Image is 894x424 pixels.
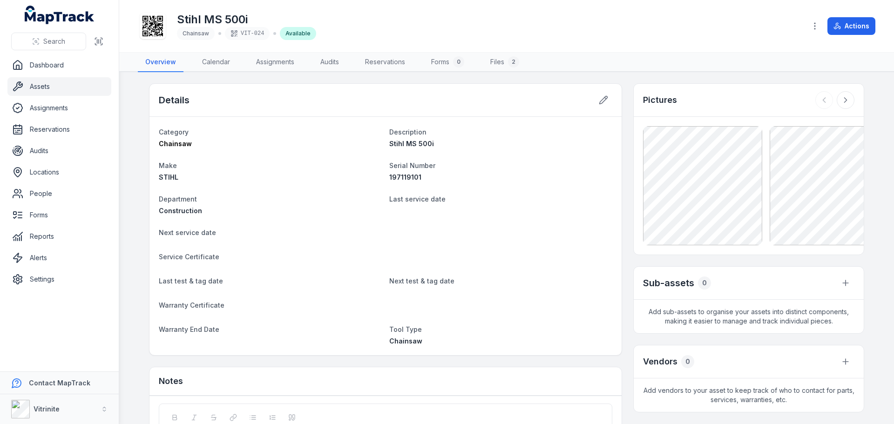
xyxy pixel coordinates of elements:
[159,375,183,388] h3: Notes
[34,405,60,413] strong: Vitrinite
[159,140,192,148] span: Chainsaw
[389,162,435,169] span: Serial Number
[7,163,111,182] a: Locations
[183,30,209,37] span: Chainsaw
[7,249,111,267] a: Alerts
[643,94,677,107] h3: Pictures
[389,128,427,136] span: Description
[159,173,178,181] span: STIHL
[634,378,864,412] span: Add vendors to your asset to keep track of who to contact for parts, services, warranties, etc.
[424,53,472,72] a: Forms0
[177,12,316,27] h1: Stihl MS 500i
[159,207,202,215] span: Construction
[159,195,197,203] span: Department
[159,301,224,309] span: Warranty Certificate
[7,270,111,289] a: Settings
[681,355,694,368] div: 0
[389,173,421,181] span: 197119101
[195,53,237,72] a: Calendar
[159,94,190,107] h2: Details
[358,53,413,72] a: Reservations
[453,56,464,67] div: 0
[159,128,189,136] span: Category
[43,37,65,46] span: Search
[7,77,111,96] a: Assets
[643,276,694,289] h2: Sub-assets
[483,53,527,72] a: Files2
[508,56,519,67] div: 2
[389,325,422,333] span: Tool Type
[7,99,111,117] a: Assignments
[159,162,177,169] span: Make
[643,355,677,368] h3: Vendors
[159,277,223,285] span: Last test & tag date
[313,53,346,72] a: Audits
[7,120,111,139] a: Reservations
[827,17,875,35] button: Actions
[159,325,219,333] span: Warranty End Date
[7,206,111,224] a: Forms
[7,184,111,203] a: People
[7,56,111,74] a: Dashboard
[225,27,270,40] div: VIT-024
[698,276,711,289] div: 0
[389,337,422,345] span: Chainsaw
[389,277,454,285] span: Next test & tag date
[389,195,446,203] span: Last service date
[280,27,316,40] div: Available
[11,33,86,50] button: Search
[25,6,95,24] a: MapTrack
[138,53,183,72] a: Overview
[29,379,90,387] strong: Contact MapTrack
[249,53,302,72] a: Assignments
[389,140,434,148] span: Stihl MS 500i
[7,227,111,246] a: Reports
[7,141,111,160] a: Audits
[634,300,864,333] span: Add sub-assets to organise your assets into distinct components, making it easier to manage and t...
[159,253,219,261] span: Service Certificate
[159,229,216,236] span: Next service date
